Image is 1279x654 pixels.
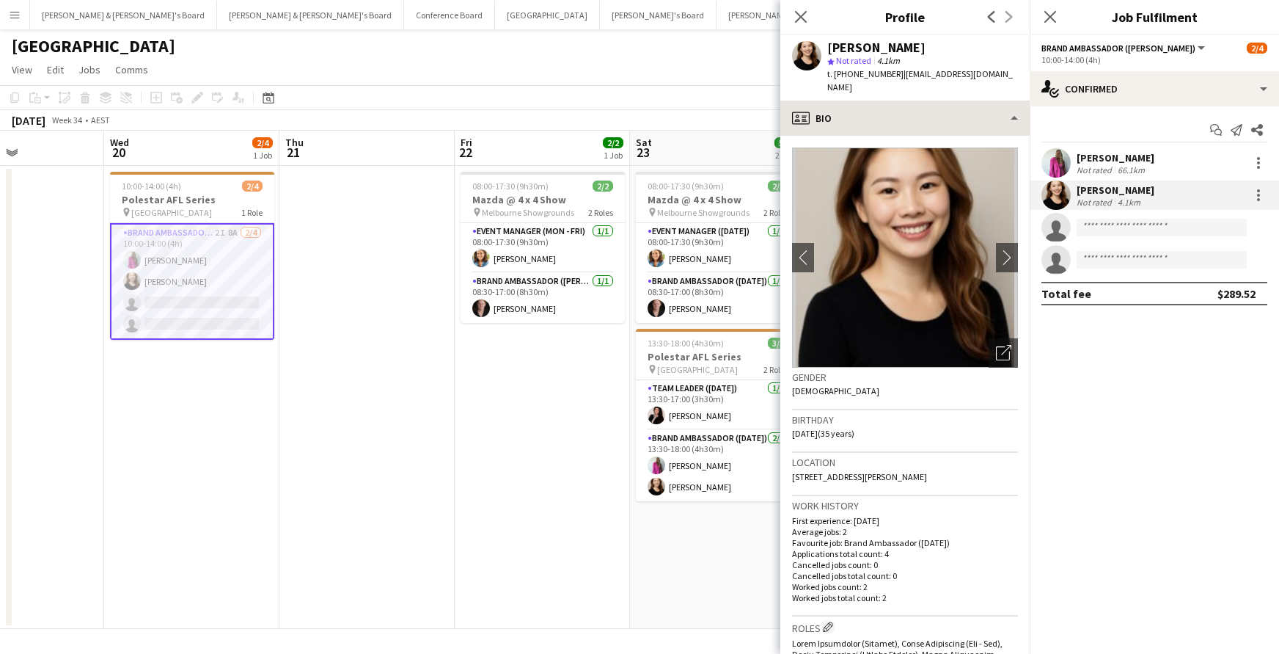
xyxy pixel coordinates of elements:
[775,150,798,161] div: 2 Jobs
[648,338,724,349] span: 13:30-18:00 (4h30m)
[78,63,100,76] span: Jobs
[1247,43,1267,54] span: 2/4
[241,207,263,218] span: 1 Role
[636,172,800,323] app-job-card: 08:00-17:30 (9h30m)2/2Mazda @ 4 x 4 Show Melbourne Showgrounds2 RolesEvent Manager ([DATE])1/108:...
[780,101,1030,136] div: Bio
[110,193,274,206] h3: Polestar AFL Series
[461,172,625,323] app-job-card: 08:00-17:30 (9h30m)2/2Mazda @ 4 x 4 Show Melbourne Showgrounds2 RolesEvent Manager (Mon - Fri)1/1...
[458,144,472,161] span: 22
[774,137,795,148] span: 5/5
[636,380,800,430] app-card-role: Team Leader ([DATE])1/113:30-17:00 (3h30m)[PERSON_NAME]
[827,41,926,54] div: [PERSON_NAME]
[48,115,85,126] span: Week 34
[600,1,717,29] button: [PERSON_NAME]'s Board
[109,60,154,79] a: Comms
[636,136,652,149] span: Sat
[482,207,574,218] span: Melbourne Showgrounds
[792,559,1018,570] p: Cancelled jobs count: 0
[1030,7,1279,26] h3: Job Fulfilment
[12,35,175,57] h1: [GEOGRAPHIC_DATA]
[73,60,106,79] a: Jobs
[12,63,32,76] span: View
[461,223,625,273] app-card-role: Event Manager (Mon - Fri)1/108:00-17:30 (9h30m)[PERSON_NAME]
[242,181,263,192] span: 2/4
[41,60,70,79] a: Edit
[792,148,1018,368] img: Crew avatar or photo
[792,581,1018,592] p: Worked jobs count: 2
[827,68,904,79] span: t. [PHONE_NUMBER]
[472,181,549,192] span: 08:00-17:30 (9h30m)
[6,60,38,79] a: View
[792,515,1018,526] p: First experience: [DATE]
[1041,286,1091,301] div: Total fee
[252,137,273,148] span: 2/4
[636,193,800,206] h3: Mazda @ 4 x 4 Show
[636,273,800,323] app-card-role: Brand Ambassador ([DATE])1/108:30-17:00 (8h30m)[PERSON_NAME]
[657,364,738,375] span: [GEOGRAPHIC_DATA]
[1077,184,1154,197] div: [PERSON_NAME]
[1217,286,1256,301] div: $289.52
[495,1,600,29] button: [GEOGRAPHIC_DATA]
[792,592,1018,603] p: Worked jobs total count: 2
[131,207,212,218] span: [GEOGRAPHIC_DATA]
[792,371,1018,384] h3: Gender
[1115,197,1143,208] div: 4.1km
[989,338,1018,368] div: Open photos pop-in
[792,548,1018,559] p: Applications total count: 4
[1115,164,1148,175] div: 66.1km
[1030,71,1279,106] div: Confirmed
[1041,43,1207,54] button: Brand Ambassador ([PERSON_NAME])
[461,193,625,206] h3: Mazda @ 4 x 4 Show
[792,499,1018,512] h3: Work history
[461,273,625,323] app-card-role: Brand Ambassador ([PERSON_NAME])1/108:30-17:00 (8h30m)[PERSON_NAME]
[836,55,871,66] span: Not rated
[768,338,788,349] span: 3/3
[636,223,800,273] app-card-role: Event Manager ([DATE])1/108:00-17:30 (9h30m)[PERSON_NAME]
[604,150,623,161] div: 1 Job
[217,1,404,29] button: [PERSON_NAME] & [PERSON_NAME]'s Board
[1077,197,1115,208] div: Not rated
[780,7,1030,26] h3: Profile
[636,430,800,501] app-card-role: Brand Ambassador ([DATE])2/213:30-18:00 (4h30m)[PERSON_NAME][PERSON_NAME]
[110,223,274,340] app-card-role: Brand Ambassador ([PERSON_NAME])2I8A2/410:00-14:00 (4h)[PERSON_NAME][PERSON_NAME]
[792,537,1018,548] p: Favourite job: Brand Ambassador ([DATE])
[792,428,854,439] span: [DATE] (35 years)
[792,471,927,482] span: [STREET_ADDRESS][PERSON_NAME]
[122,181,181,192] span: 10:00-14:00 (4h)
[792,456,1018,469] h3: Location
[874,55,903,66] span: 4.1km
[285,136,304,149] span: Thu
[30,1,217,29] button: [PERSON_NAME] & [PERSON_NAME]'s Board
[827,68,1013,92] span: | [EMAIL_ADDRESS][DOMAIN_NAME]
[792,385,879,396] span: [DEMOGRAPHIC_DATA]
[717,1,833,29] button: [PERSON_NAME]'s Board
[593,181,613,192] span: 2/2
[115,63,148,76] span: Comms
[110,172,274,340] app-job-card: 10:00-14:00 (4h)2/4Polestar AFL Series [GEOGRAPHIC_DATA]1 RoleBrand Ambassador ([PERSON_NAME])2I8...
[792,526,1018,537] p: Average jobs: 2
[253,150,272,161] div: 1 Job
[1041,54,1267,65] div: 10:00-14:00 (4h)
[461,136,472,149] span: Fri
[768,181,788,192] span: 2/2
[91,115,110,126] div: AEST
[636,350,800,363] h3: Polestar AFL Series
[1077,151,1154,164] div: [PERSON_NAME]
[634,144,652,161] span: 23
[110,136,129,149] span: Wed
[12,113,45,128] div: [DATE]
[636,329,800,501] app-job-card: 13:30-18:00 (4h30m)3/3Polestar AFL Series [GEOGRAPHIC_DATA]2 RolesTeam Leader ([DATE])1/113:30-17...
[108,144,129,161] span: 20
[1077,164,1115,175] div: Not rated
[657,207,750,218] span: Melbourne Showgrounds
[792,620,1018,635] h3: Roles
[763,207,788,218] span: 2 Roles
[588,207,613,218] span: 2 Roles
[648,181,724,192] span: 08:00-17:30 (9h30m)
[404,1,495,29] button: Conference Board
[47,63,64,76] span: Edit
[763,364,788,375] span: 2 Roles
